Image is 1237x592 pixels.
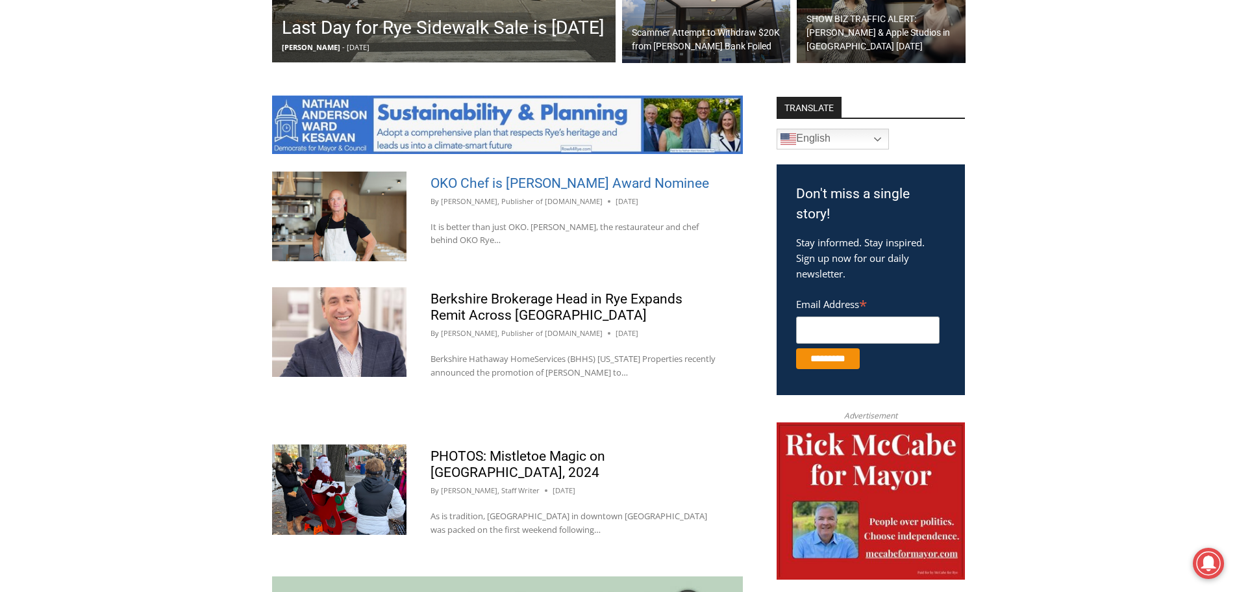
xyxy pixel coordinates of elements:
span: - [342,42,345,52]
img: (PHOTO: Santa Claus visited Rye for the first time in 2024 at Mistletoe Magic. Not everyone was p... [272,444,406,534]
a: OKO Chef is [PERSON_NAME] Award Nominee [431,175,709,191]
h2: Scammer Attempt to Withdraw $20K from [PERSON_NAME] Bank Foiled [632,26,788,53]
p: Stay informed. Stay inspired. Sign up now for our daily newsletter. [796,235,945,281]
img: en [781,131,796,147]
span: [PERSON_NAME] [282,42,340,52]
a: English [777,129,889,149]
p: Berkshire Hathaway HomeServices (BHHS) [US_STATE] Properties recently announced the promotion of ... [431,352,719,380]
time: [DATE] [616,196,638,207]
h3: Don't miss a single story! [796,184,945,225]
a: [PERSON_NAME], Publisher of [DOMAIN_NAME] [441,328,603,338]
img: (PHOTO: Robert Silverman heads the Berkshire Hathaway HomeServices (BHHS) New York Properties bro... [272,287,406,377]
img: (PHOTO: Chef Brian Lewis of OKO Rye.) [272,172,406,261]
div: "I learned about the history of a place I’d honestly never considered even as a resident of [GEOG... [328,1,614,126]
a: [PERSON_NAME], Publisher of [DOMAIN_NAME] [441,196,603,206]
p: As is tradition, [GEOGRAPHIC_DATA] in downtown [GEOGRAPHIC_DATA] was packed on the first weekend ... [431,509,719,537]
a: PHOTOS: Mistletoe Magic on [GEOGRAPHIC_DATA], 2024 [431,448,605,480]
a: [PERSON_NAME], Staff Writer [441,485,540,495]
h2: SHOW BIZ TRAFFIC ALERT: [PERSON_NAME] & Apple Studios in [GEOGRAPHIC_DATA] [DATE] [806,12,962,53]
p: It is better than just OKO. [PERSON_NAME], the restaurateur and chef behind OKO Rye… [431,220,719,248]
span: By [431,485,439,496]
h2: Last Day for Rye Sidewalk Sale is [DATE] [282,14,604,42]
span: By [431,328,439,339]
span: By [431,196,439,207]
label: Email Address [796,291,940,315]
strong: TRANSLATE [777,97,842,118]
a: Intern @ [DOMAIN_NAME] [312,126,629,162]
img: McCabe for Mayor [777,422,965,580]
span: Intern @ [DOMAIN_NAME] [340,129,602,159]
time: [DATE] [553,485,575,496]
span: [DATE] [347,42,369,52]
a: Berkshire Brokerage Head in Rye Expands Remit Across [GEOGRAPHIC_DATA] [431,291,682,323]
span: Advertisement [831,409,910,422]
time: [DATE] [616,328,638,339]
